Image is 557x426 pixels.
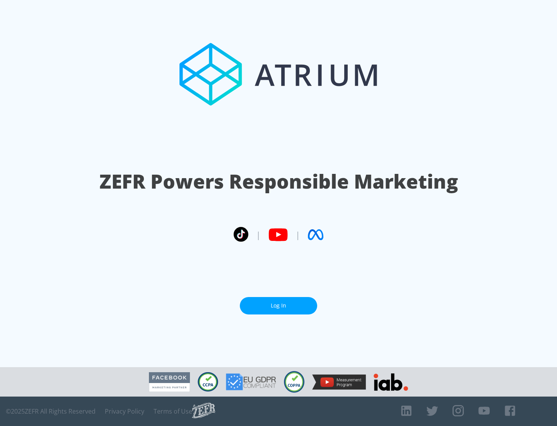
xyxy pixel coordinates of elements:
img: YouTube Measurement Program [312,374,366,390]
img: GDPR Compliant [226,373,276,390]
span: | [296,229,300,240]
a: Log In [240,297,317,314]
h1: ZEFR Powers Responsible Marketing [99,168,458,195]
a: Terms of Use [154,407,192,415]
span: © 2025 ZEFR All Rights Reserved [6,407,96,415]
span: | [256,229,261,240]
a: Privacy Policy [105,407,144,415]
img: COPPA Compliant [284,371,304,393]
img: Facebook Marketing Partner [149,372,190,392]
img: CCPA Compliant [198,372,218,392]
img: IAB [374,373,408,391]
